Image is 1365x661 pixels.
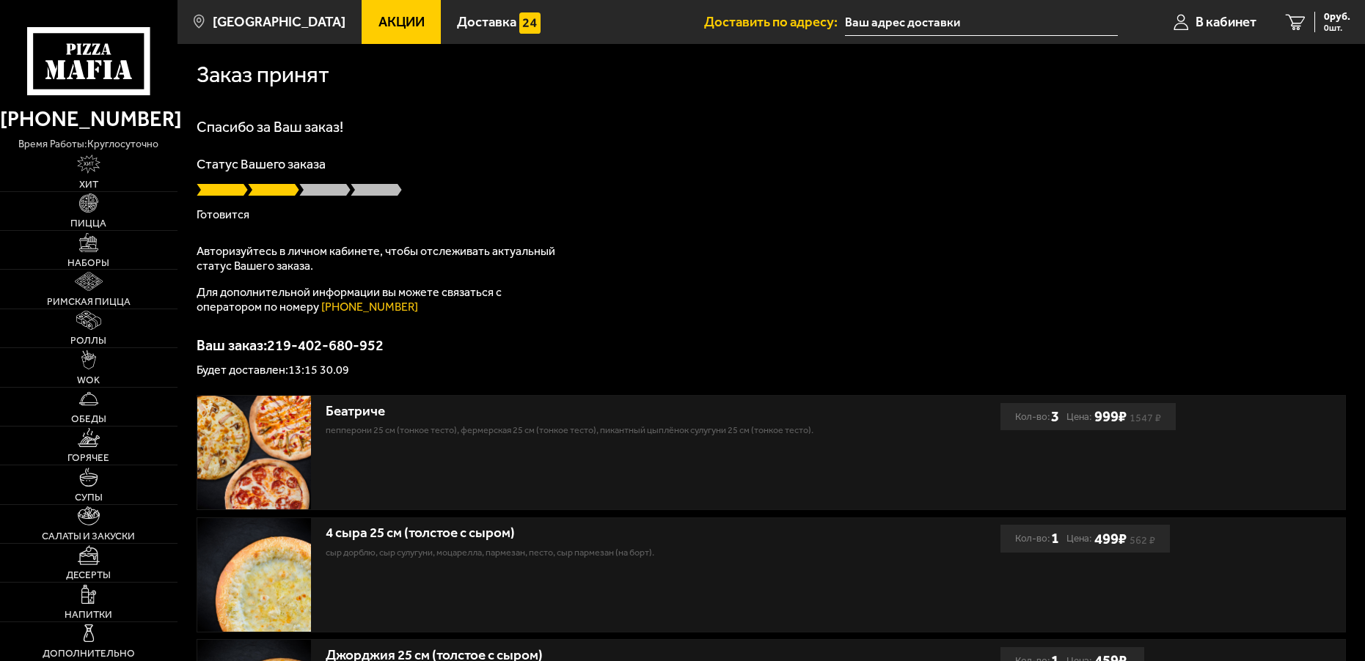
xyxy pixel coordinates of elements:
[70,218,106,229] span: Пицца
[1196,15,1256,29] span: В кабинет
[1066,403,1091,430] span: Цена:
[71,414,106,424] span: Обеды
[197,364,1346,376] p: Будет доставлен: 13:15 30.09
[213,15,345,29] span: [GEOGRAPHIC_DATA]
[67,453,109,463] span: Горячее
[845,9,1118,36] input: Ваш адрес доставки
[321,300,418,314] a: [PHONE_NUMBER]
[1066,525,1091,552] span: Цена:
[704,15,845,29] span: Доставить по адресу:
[1324,12,1350,22] span: 0 руб.
[326,525,864,542] div: 4 сыра 25 см (толстое с сыром)
[197,158,1346,171] p: Статус Вашего заказа
[65,610,112,620] span: Напитки
[75,492,103,503] span: Супы
[197,338,1346,352] p: Ваш заказ: 219-402-680-952
[197,244,563,273] p: Авторизуйтесь в личном кабинете, чтобы отслеживать актуальный статус Вашего заказа.
[79,180,98,190] span: Хит
[378,15,425,29] span: Акции
[197,63,329,86] h1: Заказ принят
[77,375,100,385] span: WOK
[457,15,516,29] span: Доставка
[197,209,1346,221] p: Готовится
[1015,403,1059,430] div: Кол-во:
[197,285,563,314] p: Для дополнительной информации вы можете связаться с оператором по номеру
[1094,407,1127,425] b: 999 ₽
[326,403,864,420] div: Беатриче
[519,12,541,34] img: 15daf4d41897b9f0e9f617042186c801.svg
[1051,403,1059,430] b: 3
[1130,414,1161,421] s: 1547 ₽
[1094,530,1127,547] b: 499 ₽
[1324,23,1350,32] span: 0 шт.
[67,258,109,268] span: Наборы
[1051,525,1059,552] b: 1
[1130,536,1155,544] s: 562 ₽
[70,336,106,346] span: Роллы
[66,570,111,580] span: Десерты
[1015,525,1059,552] div: Кол-во:
[43,649,135,659] span: Дополнительно
[47,297,131,307] span: Римская пицца
[326,545,864,559] p: сыр дорблю, сыр сулугуни, моцарелла, пармезан, песто, сыр пармезан (на борт).
[42,531,135,542] span: Салаты и закуски
[197,119,1346,134] h1: Спасибо за Ваш заказ!
[326,423,864,437] p: Пепперони 25 см (тонкое тесто), Фермерская 25 см (тонкое тесто), Пикантный цыплёнок сулугуни 25 с...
